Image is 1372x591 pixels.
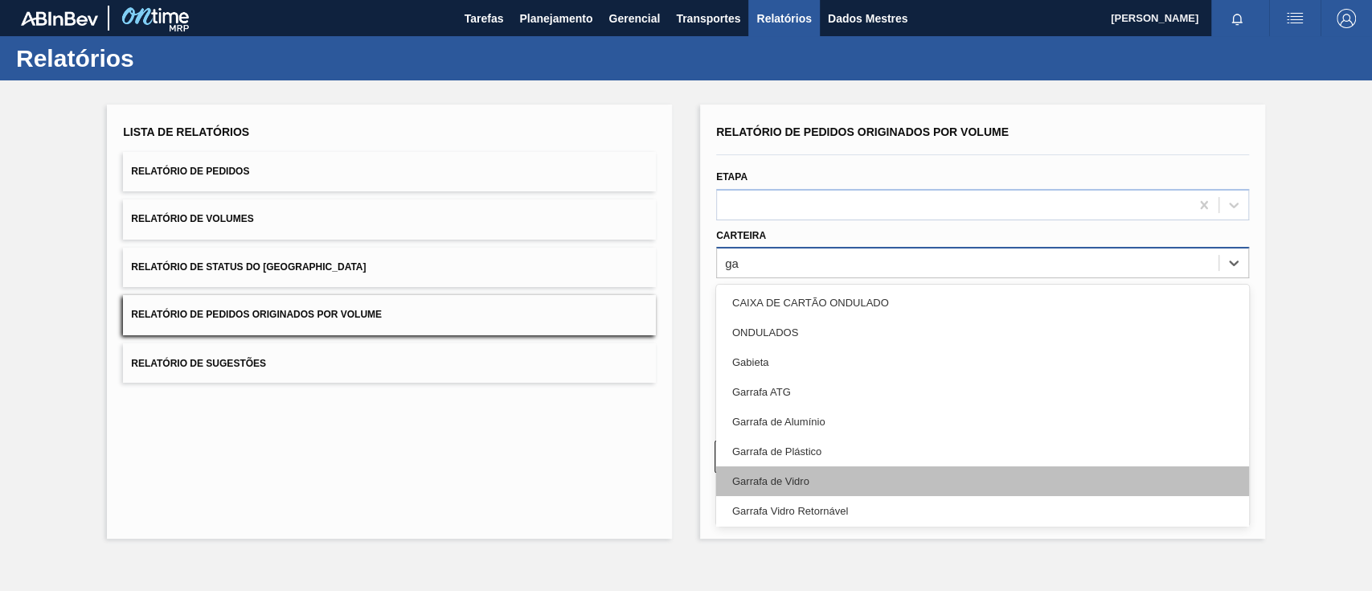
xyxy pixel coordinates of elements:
font: Etapa [716,171,747,183]
font: Relatórios [756,12,811,25]
img: TNhmsLtSVTkK8tSr43FrP2fwEKptu5GPRR3wAAAABJRU5ErkJggg== [21,11,98,26]
font: Lista de Relatórios [123,125,249,138]
font: Garrafa Vidro Retornável [732,505,848,517]
font: Relatório de Pedidos [131,166,249,177]
font: Relatório de Volumes [131,214,253,225]
font: Garrafa ATG [732,386,791,398]
font: Relatório de Sugestões [131,357,266,368]
font: ONDULADOS [732,326,798,339]
button: Limpar [715,441,974,473]
font: Carteira [716,230,766,241]
img: Sair [1337,9,1356,28]
button: Relatório de Pedidos [123,152,656,191]
font: Planejamento [519,12,592,25]
font: CAIXA DE CARTÃO ONDULADO [732,297,889,309]
font: Transportes [676,12,740,25]
font: Dados Mestres [828,12,908,25]
font: Tarefas [465,12,504,25]
font: Gabieta [732,356,769,368]
font: Gerencial [608,12,660,25]
font: Relatórios [16,45,134,72]
button: Notificações [1211,7,1263,30]
font: Garrafa de Plástico [732,445,821,458]
font: Relatório de Status do [GEOGRAPHIC_DATA] [131,261,366,273]
button: Relatório de Volumes [123,199,656,239]
button: Relatório de Status do [GEOGRAPHIC_DATA] [123,248,656,287]
font: Relatório de Pedidos Originados por Volume [131,310,382,321]
font: Garrafa de Vidro [732,475,809,487]
button: Relatório de Sugestões [123,343,656,383]
button: Relatório de Pedidos Originados por Volume [123,295,656,334]
img: ações do usuário [1285,9,1304,28]
font: Garrafa de Alumínio [732,416,825,428]
font: Relatório de Pedidos Originados por Volume [716,125,1009,138]
font: [PERSON_NAME] [1111,12,1198,24]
